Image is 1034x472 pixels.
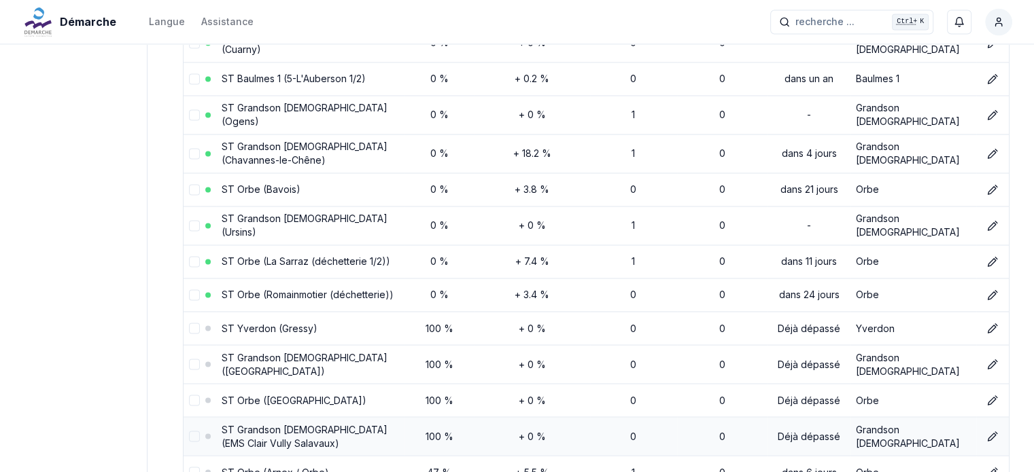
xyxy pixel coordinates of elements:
[222,141,387,166] a: ST Grandson [DEMOGRAPHIC_DATA] (Chavannes-le-Chêne)
[850,173,976,206] td: Orbe
[683,393,762,407] div: 0
[773,219,845,232] div: -
[222,73,366,84] a: ST Baulmes 1 (5-L'Auberson 1/2)
[410,429,468,443] div: 100 %
[201,14,254,30] a: Assistance
[410,255,468,268] div: 0 %
[596,108,672,122] div: 1
[479,357,585,371] div: + 0 %
[773,72,845,86] div: dans un an
[683,429,762,443] div: 0
[222,351,387,376] a: ST Grandson [DEMOGRAPHIC_DATA] ([GEOGRAPHIC_DATA])
[189,148,200,159] button: select-row
[60,14,116,30] span: Démarche
[479,255,585,268] div: + 7.4 %
[479,393,585,407] div: + 0 %
[850,62,976,95] td: Baulmes 1
[850,206,976,244] td: Grandson [DEMOGRAPHIC_DATA]
[596,72,672,86] div: 0
[850,383,976,416] td: Orbe
[773,183,845,196] div: dans 21 jours
[596,393,672,407] div: 0
[850,416,976,455] td: Grandson [DEMOGRAPHIC_DATA]
[773,429,845,443] div: Déjà dépassé
[22,14,122,30] a: Démarche
[479,219,585,232] div: + 0 %
[410,357,468,371] div: 100 %
[773,288,845,302] div: dans 24 jours
[773,255,845,268] div: dans 11 jours
[850,95,976,134] td: Grandson [DEMOGRAPHIC_DATA]
[189,431,200,441] button: select-row
[683,357,762,371] div: 0
[850,134,976,173] td: Grandson [DEMOGRAPHIC_DATA]
[596,255,672,268] div: 1
[189,289,200,300] button: select-row
[189,109,200,120] button: select-row
[773,108,845,122] div: -
[222,183,300,195] a: ST Orbe (Bavois)
[189,184,200,195] button: select-row
[479,108,585,122] div: + 0 %
[222,394,366,405] a: ST Orbe ([GEOGRAPHIC_DATA])
[683,183,762,196] div: 0
[596,219,672,232] div: 1
[189,323,200,333] button: select-row
[683,108,762,122] div: 0
[410,147,468,160] div: 0 %
[222,289,394,300] a: ST Orbe (Romainmotier (déchetterie))
[773,393,845,407] div: Déjà dépassé
[410,183,468,196] div: 0 %
[479,147,585,160] div: + 18.2 %
[596,147,672,160] div: 1
[850,244,976,278] td: Orbe
[410,72,468,86] div: 0 %
[850,311,976,344] td: Yverdon
[596,288,672,302] div: 0
[222,102,387,127] a: ST Grandson [DEMOGRAPHIC_DATA] (Ogens)
[222,213,387,238] a: ST Grandson [DEMOGRAPHIC_DATA] (Ursins)
[222,423,387,448] a: ST Grandson [DEMOGRAPHIC_DATA] (EMS Clair Vully Salavaux)
[596,429,672,443] div: 0
[596,321,672,335] div: 0
[479,288,585,302] div: + 3.4 %
[683,219,762,232] div: 0
[22,5,54,38] img: Démarche Logo
[770,10,933,34] button: recherche ...Ctrl+K
[410,321,468,335] div: 100 %
[773,321,845,335] div: Déjà dépassé
[683,147,762,160] div: 0
[189,256,200,267] button: select-row
[479,429,585,443] div: + 0 %
[479,72,585,86] div: + 0.2 %
[479,321,585,335] div: + 0 %
[850,344,976,383] td: Grandson [DEMOGRAPHIC_DATA]
[189,395,200,405] button: select-row
[189,73,200,84] button: select-row
[773,147,845,160] div: dans 4 jours
[189,359,200,369] button: select-row
[222,30,387,55] a: ST Grandson [DEMOGRAPHIC_DATA] (Cuarny)
[222,322,317,333] a: ST Yverdon (Gressy)
[850,278,976,311] td: Orbe
[683,72,762,86] div: 0
[410,393,468,407] div: 100 %
[410,288,468,302] div: 0 %
[410,108,468,122] div: 0 %
[410,219,468,232] div: 0 %
[189,220,200,231] button: select-row
[596,357,672,371] div: 0
[683,288,762,302] div: 0
[222,255,390,267] a: ST Orbe (La Sarraz (déchetterie 1/2))
[773,357,845,371] div: Déjà dépassé
[683,321,762,335] div: 0
[795,15,855,29] span: recherche ...
[149,14,185,30] button: Langue
[479,183,585,196] div: + 3.8 %
[149,15,185,29] div: Langue
[596,183,672,196] div: 0
[683,255,762,268] div: 0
